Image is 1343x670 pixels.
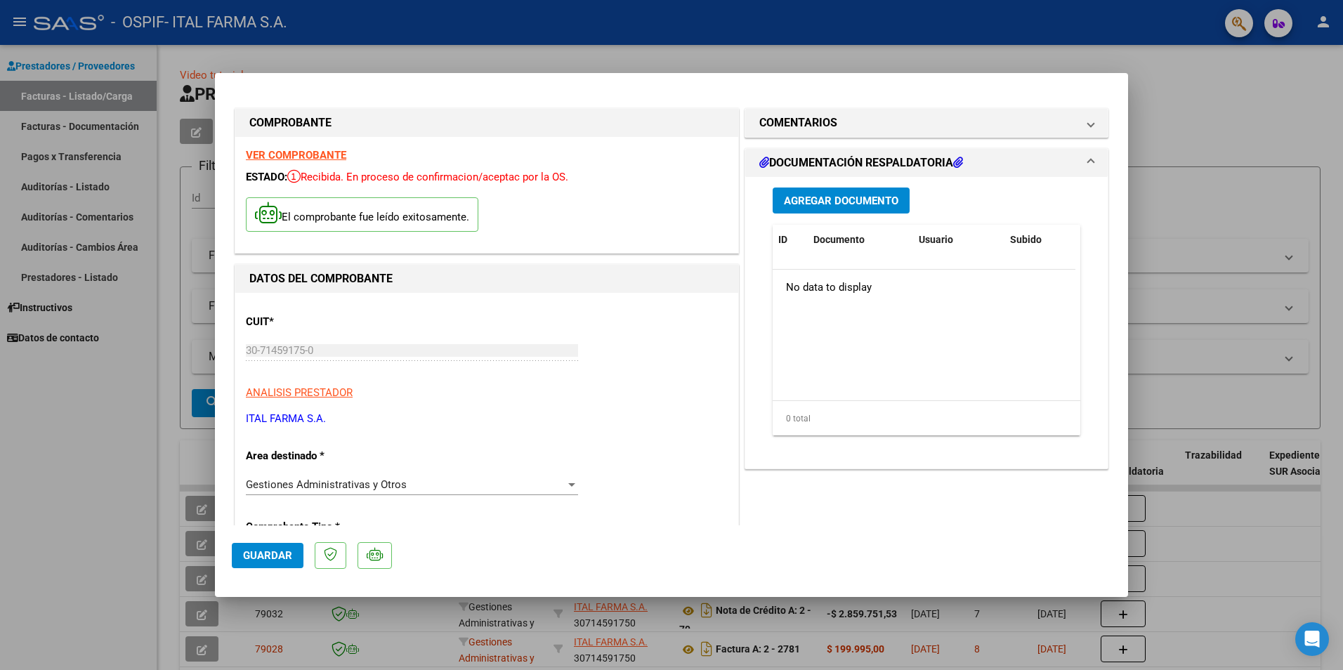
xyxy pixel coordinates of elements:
p: El comprobante fue leído exitosamente. [246,197,478,232]
datatable-header-cell: Usuario [913,225,1004,255]
mat-expansion-panel-header: DOCUMENTACIÓN RESPALDATORIA [745,149,1108,177]
span: ANALISIS PRESTADOR [246,386,353,399]
button: Guardar [232,543,303,568]
span: Agregar Documento [784,195,898,207]
div: Open Intercom Messenger [1295,622,1329,656]
strong: DATOS DEL COMPROBANTE [249,272,393,285]
span: ESTADO: [246,171,287,183]
div: No data to display [773,270,1075,305]
datatable-header-cell: Subido [1004,225,1075,255]
p: ITAL FARMA S.A. [246,411,728,427]
span: ID [778,234,787,245]
datatable-header-cell: Documento [808,225,913,255]
datatable-header-cell: Acción [1075,225,1145,255]
div: 0 total [773,401,1080,436]
datatable-header-cell: ID [773,225,808,255]
p: Area destinado * [246,448,391,464]
span: Gestiones Administrativas y Otros [246,478,407,491]
p: Comprobante Tipo * [246,519,391,535]
mat-expansion-panel-header: COMENTARIOS [745,109,1108,137]
span: Usuario [919,234,953,245]
a: VER COMPROBANTE [246,149,346,162]
span: Guardar [243,549,292,562]
span: Documento [813,234,865,245]
p: CUIT [246,314,391,330]
strong: COMPROBANTE [249,116,332,129]
span: Recibida. En proceso de confirmacion/aceptac por la OS. [287,171,568,183]
button: Agregar Documento [773,188,910,214]
h1: DOCUMENTACIÓN RESPALDATORIA [759,155,963,171]
h1: COMENTARIOS [759,114,837,131]
span: Subido [1010,234,1042,245]
div: DOCUMENTACIÓN RESPALDATORIA [745,177,1108,468]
